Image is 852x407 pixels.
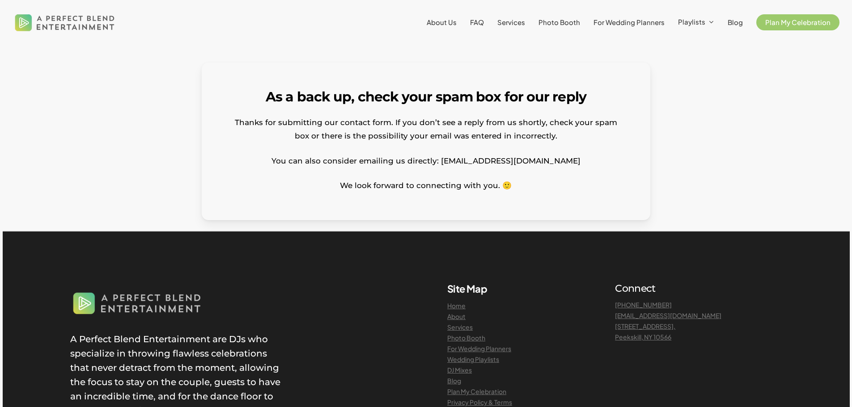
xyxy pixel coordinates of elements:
[593,19,665,26] a: For Wedding Planners
[447,377,461,385] a: Blog
[678,18,714,26] a: Playlists
[447,282,487,295] b: Site Map
[447,323,473,331] a: Services
[615,282,782,295] h4: Connect
[615,311,721,319] a: [EMAIL_ADDRESS][DOMAIN_NAME]
[447,387,506,395] a: Plan My Celebration
[728,18,743,26] span: Blog
[497,18,525,26] span: Services
[615,322,675,341] a: [STREET_ADDRESS],Peekskill, NY 10566
[538,19,580,26] a: Photo Booth
[728,19,743,26] a: Blog
[447,355,499,363] a: Wedding Playlists
[229,116,623,154] p: Thanks for submitting our contact form. If you don’t see a reply from us shortly, check your spam...
[447,334,485,342] a: Photo Booth
[447,344,511,352] a: For Wedding Planners
[470,19,484,26] a: FAQ
[13,6,117,38] img: A Perfect Blend Entertainment
[447,398,512,406] a: Privacy Policy & Terms
[427,19,457,26] a: About Us
[447,312,466,320] a: About
[447,366,472,374] a: DJ Mixes
[229,154,623,179] p: You can also consider emailing us directly: [EMAIL_ADDRESS][DOMAIN_NAME]
[765,18,831,26] span: Plan My Celebration
[756,19,839,26] a: Plan My Celebration
[615,301,672,309] a: [PHONE_NUMBER]
[447,302,466,310] a: Home
[593,18,665,26] span: For Wedding Planners
[538,18,580,26] span: Photo Booth
[678,17,705,26] span: Playlists
[229,179,623,192] p: We look forward to connecting with you. 🙂
[229,90,623,104] h1: As a back up, check your spam box for our reply
[497,19,525,26] a: Services
[427,18,457,26] span: About Us
[470,18,484,26] span: FAQ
